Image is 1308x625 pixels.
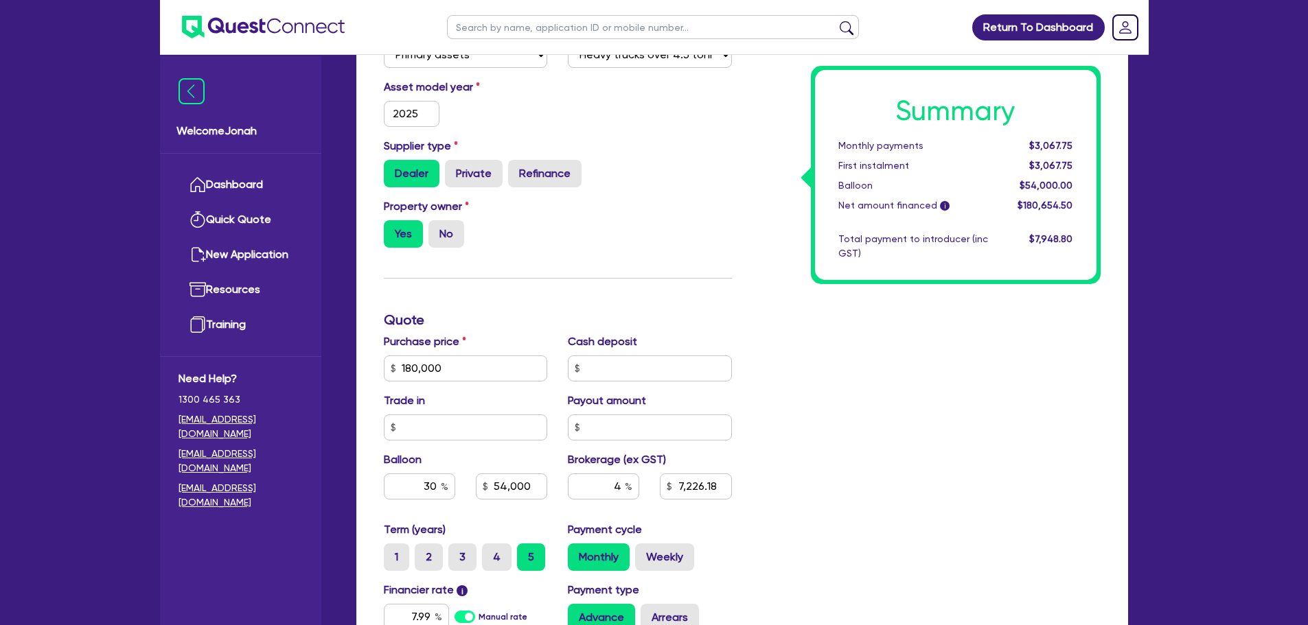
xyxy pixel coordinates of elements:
[635,543,694,571] label: Weekly
[568,451,666,468] label: Brokerage (ex GST)
[384,521,446,538] label: Term (years)
[1029,140,1072,151] span: $3,067.75
[517,543,545,571] label: 5
[445,160,503,187] label: Private
[448,543,477,571] label: 3
[179,237,303,272] a: New Application
[384,160,439,187] label: Dealer
[374,79,558,95] label: Asset model year
[479,611,527,623] label: Manual rate
[838,95,1073,128] h1: Summary
[415,543,443,571] label: 2
[568,521,642,538] label: Payment cycle
[384,451,422,468] label: Balloon
[190,246,206,263] img: new-application
[384,311,732,328] h3: Quote
[182,16,345,38] img: quest-connect-logo-blue
[190,211,206,228] img: quick-quote
[179,78,205,104] img: icon-menu-close
[190,281,206,298] img: resources
[828,158,998,173] div: First instalment
[1029,233,1072,244] span: $7,948.80
[384,333,466,350] label: Purchase price
[568,392,646,409] label: Payout amount
[190,316,206,333] img: training
[828,178,998,193] div: Balloon
[828,139,998,153] div: Monthly payments
[1029,160,1072,171] span: $3,067.75
[972,14,1105,40] a: Return To Dashboard
[568,582,639,598] label: Payment type
[179,167,303,202] a: Dashboard
[179,481,303,510] a: [EMAIL_ADDRESS][DOMAIN_NAME]
[447,15,859,39] input: Search by name, application ID or mobile number...
[482,543,512,571] label: 4
[828,232,998,261] div: Total payment to introducer (inc GST)
[384,392,425,409] label: Trade in
[179,370,303,387] span: Need Help?
[179,392,303,407] span: 1300 465 363
[384,138,458,154] label: Supplier type
[828,198,998,213] div: Net amount financed
[508,160,582,187] label: Refinance
[384,582,468,598] label: Financier rate
[568,543,630,571] label: Monthly
[179,307,303,342] a: Training
[384,220,423,248] label: Yes
[1108,10,1143,45] a: Dropdown toggle
[1018,200,1072,211] span: $180,654.50
[179,447,303,475] a: [EMAIL_ADDRESS][DOMAIN_NAME]
[428,220,464,248] label: No
[384,198,469,215] label: Property owner
[179,272,303,307] a: Resources
[179,202,303,237] a: Quick Quote
[568,333,637,350] label: Cash deposit
[384,543,409,571] label: 1
[940,202,950,211] span: i
[457,585,468,596] span: i
[176,123,305,139] span: Welcome Jonah
[179,412,303,441] a: [EMAIL_ADDRESS][DOMAIN_NAME]
[1020,180,1072,191] span: $54,000.00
